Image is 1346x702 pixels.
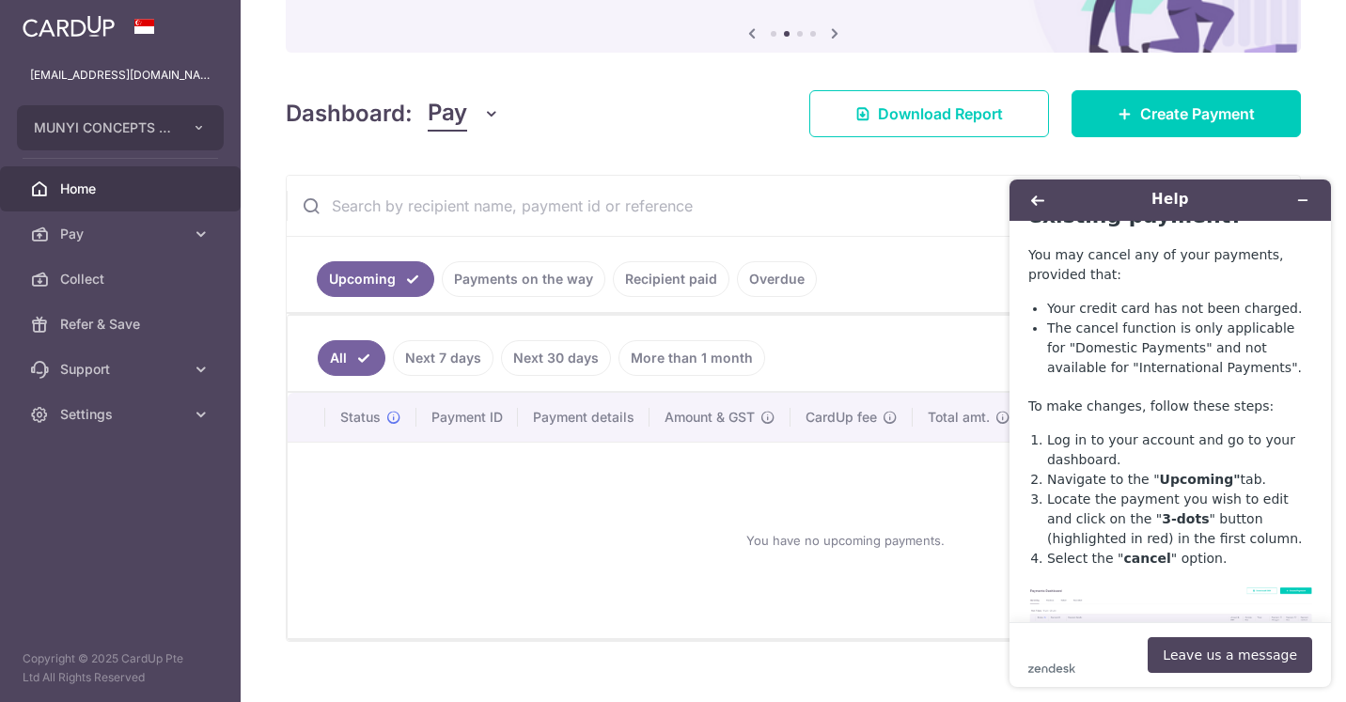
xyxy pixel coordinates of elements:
span: Create Payment [1140,102,1255,125]
span: Help [43,13,82,30]
button: MUNYI CONCEPTS PTE. LTD. [17,105,224,150]
span: Download Report [878,102,1003,125]
a: More than 1 month [618,340,765,376]
a: Overdue [737,261,817,297]
a: Next 7 days [393,340,493,376]
a: Create Payment [1072,90,1301,137]
span: Pay [60,225,184,243]
span: CardUp fee [806,408,877,427]
a: Upcoming [317,261,434,297]
span: Amount & GST [665,408,755,427]
a: Payments on the way [442,261,605,297]
a: Next 30 days [501,340,611,376]
iframe: To enrich screen reader interactions, please activate Accessibility in Grammarly extension settings [994,164,1346,702]
a: All [318,340,385,376]
th: Payment details [518,393,650,442]
span: Refer & Save [60,315,184,334]
input: Search by recipient name, payment id or reference [287,176,1255,236]
th: Payment ID [416,393,518,442]
span: Status [340,408,381,427]
a: Download Report [809,90,1049,137]
span: Total amt. [928,408,990,427]
button: Pay [428,96,500,132]
span: Collect [60,270,184,289]
a: Recipient paid [613,261,729,297]
span: Support [60,360,184,379]
p: [EMAIL_ADDRESS][DOMAIN_NAME] [30,66,211,85]
span: Home [60,179,184,198]
span: MUNYI CONCEPTS PTE. LTD. [34,118,173,137]
span: Settings [60,405,184,424]
span: Pay [428,96,467,132]
img: CardUp [23,15,115,38]
h4: Dashboard: [286,97,413,131]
